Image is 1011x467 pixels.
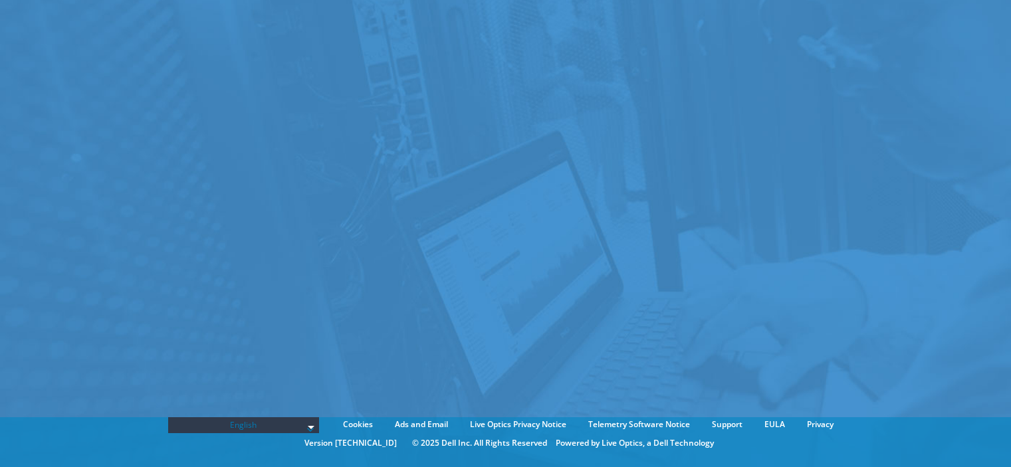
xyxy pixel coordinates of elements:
a: Ads and Email [385,417,458,432]
li: Version [TECHNICAL_ID] [298,436,403,450]
a: Telemetry Software Notice [578,417,700,432]
a: Privacy [797,417,843,432]
li: © 2025 Dell Inc. All Rights Reserved [405,436,554,450]
a: EULA [754,417,795,432]
li: Powered by Live Optics, a Dell Technology [556,436,714,450]
a: Cookies [333,417,383,432]
a: Support [702,417,752,432]
span: English [175,417,313,433]
a: Live Optics Privacy Notice [460,417,576,432]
